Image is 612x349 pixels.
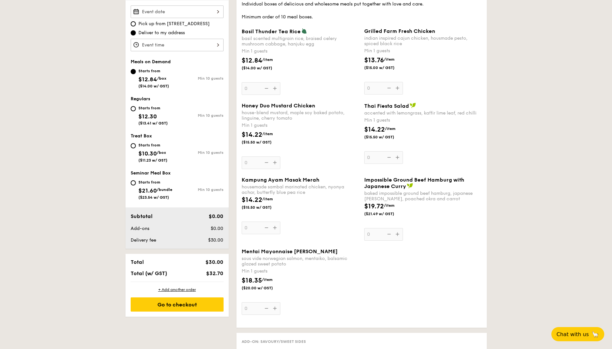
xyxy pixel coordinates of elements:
div: Min 10 guests [177,150,224,155]
span: Mentai Mayonnaise [PERSON_NAME] [242,248,338,254]
div: Starts from [138,143,167,148]
button: Chat with us🦙 [551,327,604,341]
span: 🦙 [591,331,599,338]
span: ($20.00 w/ GST) [242,285,286,291]
span: $0.00 [211,226,223,231]
span: Pick up from [STREET_ADDRESS] [138,21,210,27]
span: Grilled Farm Fresh Chicken [364,28,435,34]
input: Event date [131,5,224,18]
span: Treat Box [131,133,152,139]
div: baked impossible ground beef hamburg, japanese [PERSON_NAME], poached okra and carrot [364,191,482,202]
input: Starts from$21.60/bundle($23.54 w/ GST)Min 10 guests [131,180,136,185]
span: $14.22 [242,196,262,204]
div: house-blend mustard, maple soy baked potato, linguine, cherry tomato [242,110,359,121]
img: icon-vegan.f8ff3823.svg [407,183,413,189]
span: Meals on Demand [131,59,171,65]
span: /item [262,57,273,62]
span: Impossible Ground Beef Hamburg with Japanese Curry [364,177,464,189]
span: ($15.50 w/ GST) [242,140,286,145]
span: $21.60 [138,187,157,194]
span: $30.00 [208,237,223,243]
div: Min 1 guests [242,122,359,129]
div: + Add another order [131,287,224,292]
span: /box [157,150,166,155]
span: $13.76 [364,56,384,64]
span: Subtotal [131,213,153,219]
input: Deliver to my address [131,30,136,35]
div: Min 10 guests [177,187,224,192]
div: Starts from [138,105,168,111]
span: /item [385,126,396,131]
input: Starts from$12.84/box($14.00 w/ GST)Min 10 guests [131,69,136,74]
span: Seminar Meal Box [131,170,171,176]
div: sous vide norwegian salmon, mentaiko, balsamic glazed sweet potato [242,256,359,267]
span: ($23.54 w/ GST) [138,195,169,200]
div: Min 10 guests [177,76,224,81]
span: ($15.50 w/ GST) [242,205,286,210]
input: Event time [131,39,224,51]
div: Min 10 guests [177,113,224,118]
div: indian inspired cajun chicken, housmade pesto, spiced black rice [364,35,482,46]
span: Total [131,259,144,265]
span: /bundle [157,187,172,192]
div: Min 1 guests [364,48,482,54]
span: $30.00 [206,259,223,265]
span: /item [384,203,395,208]
span: ($14.00 w/ GST) [138,84,169,88]
span: ($14.00 w/ GST) [242,65,286,71]
span: ($11.23 w/ GST) [138,158,167,163]
span: /item [384,57,395,62]
img: icon-vegan.f8ff3823.svg [410,103,416,108]
span: Regulars [131,96,150,102]
span: /item [262,197,273,201]
div: Min 1 guests [242,48,359,55]
div: Min 1 guests [242,268,359,274]
span: /item [262,132,273,136]
span: ($15.50 w/ GST) [364,135,408,140]
span: $12.84 [138,76,157,83]
div: Individual boxes of delicious and wholesome meals put together with love and care. Minimum order ... [242,1,482,20]
span: /item [262,277,273,282]
div: Starts from [138,180,172,185]
span: ($15.00 w/ GST) [364,65,408,70]
input: Starts from$12.30($13.41 w/ GST)Min 10 guests [131,106,136,111]
span: /box [157,76,166,81]
span: $10.30 [138,150,157,157]
div: Go to checkout [131,297,224,312]
span: ($21.49 w/ GST) [364,211,408,216]
span: $12.30 [138,113,157,120]
input: Pick up from [STREET_ADDRESS] [131,21,136,26]
span: Add-ons [131,226,149,231]
span: $12.84 [242,57,262,65]
span: ($13.41 w/ GST) [138,121,168,125]
span: Add-on: Savoury/Sweet Sides [242,339,306,344]
div: housemade sambal marinated chicken, nyonya achar, butterfly blue pea rice [242,184,359,195]
span: Kampung Ayam Masak Merah [242,177,319,183]
span: Thai Fiesta Salad [364,103,409,109]
span: $32.70 [206,270,223,276]
span: Deliver to my address [138,30,185,36]
span: Basil Thunder Tea Rice [242,28,301,35]
span: $18.35 [242,277,262,284]
input: Starts from$10.30/box($11.23 w/ GST)Min 10 guests [131,143,136,148]
div: Starts from [138,68,169,74]
span: $0.00 [209,213,223,219]
span: Delivery fee [131,237,156,243]
div: Min 1 guests [364,117,482,124]
div: basil scented multigrain rice, braised celery mushroom cabbage, hanjuku egg [242,36,359,47]
span: $14.22 [242,131,262,139]
span: Chat with us [557,331,589,337]
img: icon-vegetarian.fe4039eb.svg [301,28,307,34]
span: $14.22 [364,126,385,134]
span: Total (w/ GST) [131,270,167,276]
span: $19.72 [364,203,384,210]
span: Honey Duo Mustard Chicken [242,103,315,109]
div: accented with lemongrass, kaffir lime leaf, red chilli [364,110,482,116]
